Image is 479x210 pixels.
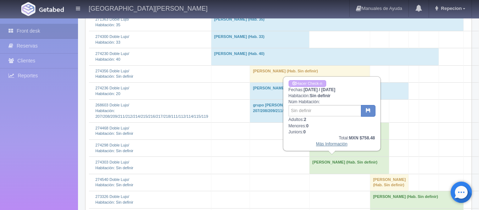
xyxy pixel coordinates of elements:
[95,160,133,170] a: 274303 Doble Lujo/Habitación: Sin definir
[316,142,347,147] a: Más Información
[95,86,129,96] a: 274236 Doble Lujo/Habitación: 20
[303,87,335,92] b: [DATE] / [DATE]
[250,83,409,100] td: [PERSON_NAME] (Hab. 20)
[304,117,306,122] b: 2
[95,51,129,61] a: 274230 Doble Lujo/Habitación: 40
[306,123,309,128] b: 0
[95,34,129,44] a: 274300 Doble Lujo/Habitación: 33
[310,157,389,174] td: [PERSON_NAME] (Hab. Sin definir)
[289,135,375,141] div: Total:
[211,31,310,48] td: [PERSON_NAME] (Hab. 33)
[211,14,464,31] td: [PERSON_NAME] (Hab. 35)
[310,93,331,98] b: Sin definir
[250,100,370,122] td: grupo [PERSON_NAME] joyeria nice (Hab. 207/208/209/211/212/214/215/216/217/218/111/112/114/115/119)
[370,174,409,191] td: [PERSON_NAME] (Hab. Sin definir)
[95,69,133,79] a: 274356 Doble Lujo/Habitación: Sin definir
[39,7,64,12] img: Getabed
[21,2,35,16] img: Getabed
[289,80,326,87] a: Hacer Check-in
[370,191,463,208] td: [PERSON_NAME] (Hab. Sin definir)
[211,48,439,65] td: [PERSON_NAME] (Hab. 40)
[95,177,133,187] a: 274540 Doble Lujo/Habitación: Sin definir
[95,143,133,153] a: 274298 Doble Lujo/Habitación: Sin definir
[95,103,208,118] a: 268603 Doble Lujo/Habitación: 207/208/209/211/212/214/215/216/217/218/111/112/114/115/119
[89,4,207,12] h4: [GEOGRAPHIC_DATA][PERSON_NAME]
[95,126,133,136] a: 274468 Doble Lujo/Habitación: Sin definir
[284,77,380,150] div: Fechas: Habitación: Núm Habitación: Adultos: Menores: Juniors:
[250,65,370,82] td: [PERSON_NAME] (Hab. Sin definir)
[439,6,462,11] span: Repecion
[349,136,375,140] b: MXN $758.48
[95,194,133,204] a: 273326 Doble Lujo/Habitación: Sin definir
[303,129,306,134] b: 0
[289,105,361,116] input: Sin definir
